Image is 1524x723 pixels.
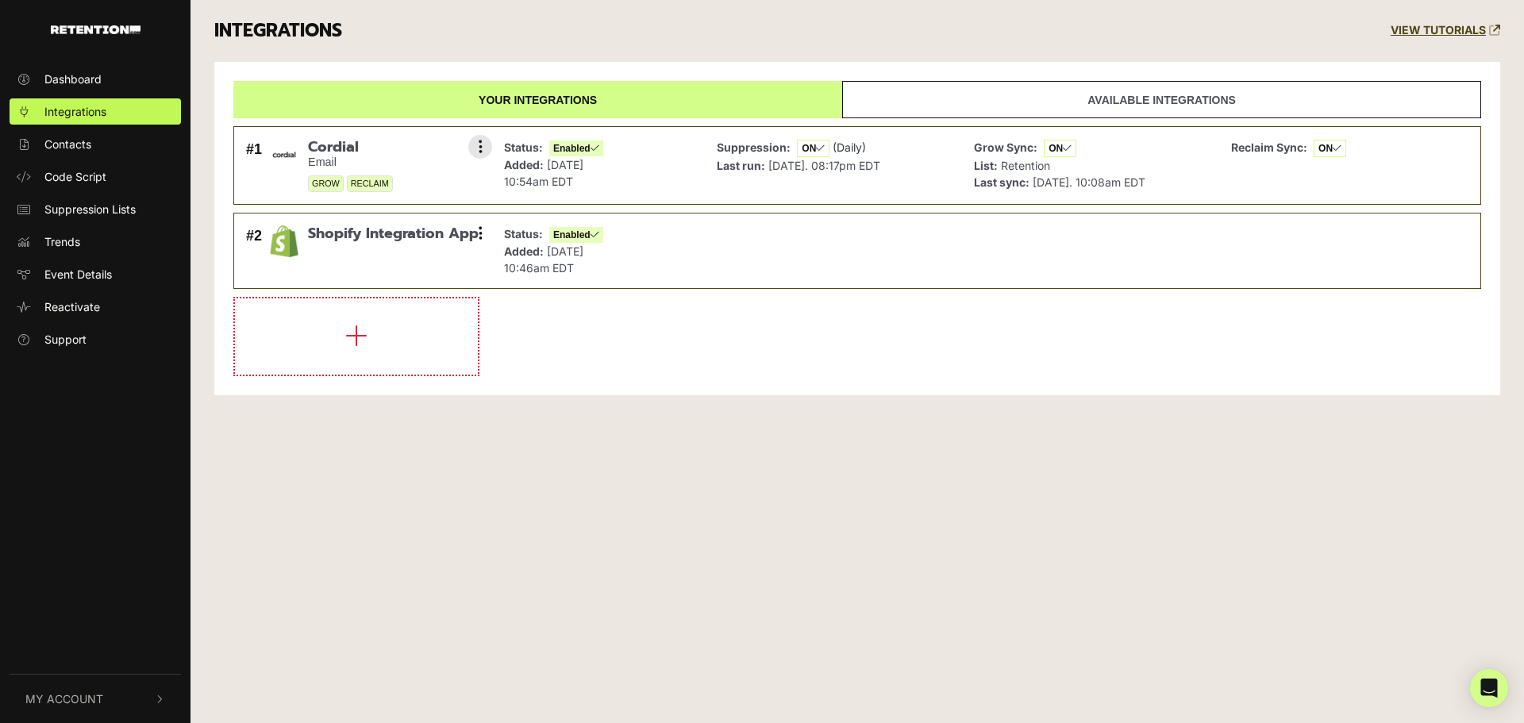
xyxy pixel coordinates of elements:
strong: Added: [504,244,544,258]
span: ON [1314,140,1346,157]
img: Retention.com [51,25,140,34]
div: #2 [246,225,262,276]
span: Enabled [549,227,603,243]
span: [DATE]. 10:08am EDT [1033,175,1145,189]
strong: Reclaim Sync: [1231,140,1307,154]
span: Trends [44,233,80,250]
img: Cordial [268,139,300,171]
span: Support [44,331,87,348]
span: Reactivate [44,298,100,315]
span: Suppression Lists [44,201,136,217]
a: Support [10,326,181,352]
span: RECLAIM [347,175,393,192]
span: Contacts [44,136,91,152]
div: #1 [246,139,262,193]
button: My Account [10,675,181,723]
span: Dashboard [44,71,102,87]
strong: Status: [504,140,543,154]
a: Reactivate [10,294,181,320]
span: ON [1044,140,1076,157]
div: Open Intercom Messenger [1470,669,1508,707]
a: Trends [10,229,181,255]
span: Code Script [44,168,106,185]
strong: Last run: [717,159,765,172]
span: Integrations [44,103,106,120]
a: Suppression Lists [10,196,181,222]
a: Integrations [10,98,181,125]
h3: INTEGRATIONS [214,20,342,42]
span: [DATE] 10:54am EDT [504,158,583,188]
strong: Added: [504,158,544,171]
span: Enabled [549,140,603,156]
span: Retention [1001,159,1050,172]
a: Available integrations [842,81,1481,118]
span: Event Details [44,266,112,283]
span: [DATE]. 08:17pm EDT [768,159,880,172]
a: Event Details [10,261,181,287]
span: ON [797,140,829,157]
span: My Account [25,690,103,707]
span: Cordial [308,139,393,156]
strong: Status: [504,227,543,240]
small: Email [308,156,393,169]
strong: List: [974,159,998,172]
img: Shopify Integration App [268,225,300,257]
span: Shopify Integration App [308,225,479,243]
strong: Suppression: [717,140,791,154]
strong: Last sync: [974,175,1029,189]
span: (Daily) [833,140,866,154]
a: Contacts [10,131,181,157]
strong: Grow Sync: [974,140,1037,154]
a: Dashboard [10,66,181,92]
a: Your integrations [233,81,842,118]
span: GROW [308,175,344,192]
a: Code Script [10,163,181,190]
a: VIEW TUTORIALS [1391,24,1500,37]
